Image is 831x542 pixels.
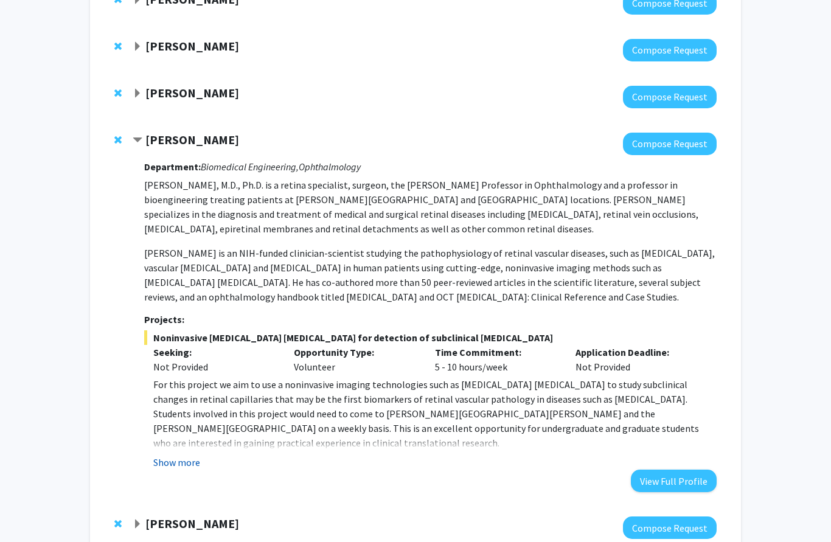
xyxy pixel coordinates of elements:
p: [PERSON_NAME], M.D., Ph.D. is a retina specialist, surgeon, the [PERSON_NAME] Professor in Ophtha... [144,178,717,236]
i: Biomedical Engineering, [201,161,299,173]
p: Application Deadline: [575,345,698,360]
strong: Projects: [144,313,184,325]
strong: [PERSON_NAME] [145,38,239,54]
span: Remove Raj Mukherjee from bookmarks [114,519,122,529]
p: Time Commitment: [435,345,558,360]
strong: [PERSON_NAME] [145,132,239,147]
div: Not Provided [566,345,708,374]
span: Noninvasive [MEDICAL_DATA] [MEDICAL_DATA] for detection of subclinical [MEDICAL_DATA] [144,330,717,345]
div: Not Provided [153,360,276,374]
p: For this project we aim to use a noninvasive imaging technologies such as [MEDICAL_DATA] [MEDICAL... [153,377,717,450]
button: Compose Request to Jean Kim [623,86,717,108]
span: Contract Amir Kashani Bookmark [133,136,142,145]
p: Seeking: [153,345,276,360]
span: Remove Jean Kim from bookmarks [114,88,122,98]
strong: Department: [144,161,201,173]
strong: [PERSON_NAME] [145,85,239,100]
button: Compose Request to Tara Deemyad [623,39,717,61]
span: Remove Tara Deemyad from bookmarks [114,41,122,51]
button: Compose Request to Raj Mukherjee [623,516,717,539]
p: Opportunity Type: [294,345,417,360]
div: 5 - 10 hours/week [426,345,567,374]
button: Compose Request to Amir Kashani [623,133,717,155]
i: Ophthalmology [299,161,361,173]
span: Expand Jean Kim Bookmark [133,89,142,99]
span: Expand Raj Mukherjee Bookmark [133,519,142,529]
span: Remove Amir Kashani from bookmarks [114,135,122,145]
div: Volunteer [285,345,426,374]
button: Show more [153,455,200,470]
p: [PERSON_NAME] is an NIH-funded clinician-scientist studying the pathophysiology of retinal vascul... [144,246,717,304]
strong: [PERSON_NAME] [145,516,239,531]
iframe: Chat [9,487,52,533]
span: Expand Tara Deemyad Bookmark [133,42,142,52]
button: View Full Profile [631,470,717,492]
